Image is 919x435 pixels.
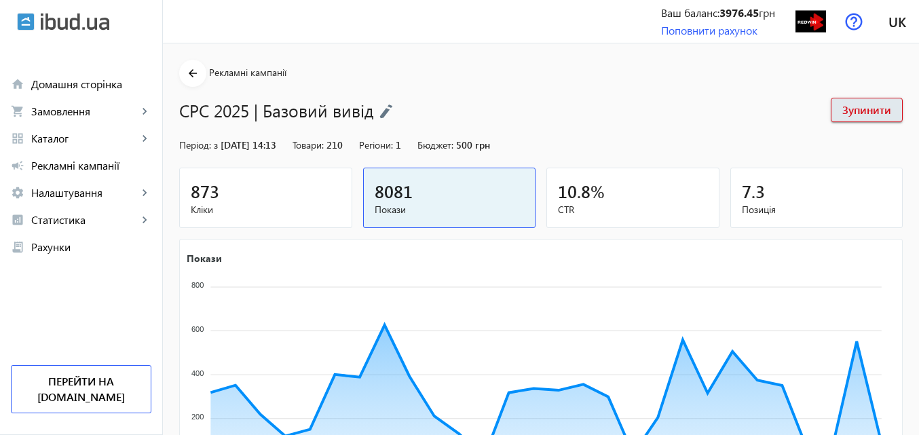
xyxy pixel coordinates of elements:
[558,203,708,216] span: CTR
[191,180,219,202] span: 873
[31,213,138,227] span: Статистика
[326,138,343,151] span: 210
[11,77,24,91] mat-icon: home
[375,203,525,216] span: Покази
[179,98,817,122] h1: CPC 2025 | Базовий вивід
[590,180,605,202] span: %
[11,132,24,145] mat-icon: grid_view
[831,98,903,122] button: Зупинити
[41,13,109,31] img: ibud_text.svg
[795,6,826,37] img: 3701604f6f35676164798307661227-1f7e7cced2.png
[845,13,863,31] img: help.svg
[191,413,204,421] tspan: 200
[31,105,138,118] span: Замовлення
[31,240,151,254] span: Рахунки
[742,180,765,202] span: 7.3
[11,213,24,227] mat-icon: analytics
[31,77,151,91] span: Домашня сторінка
[11,186,24,200] mat-icon: settings
[191,281,204,289] tspan: 800
[11,105,24,118] mat-icon: shopping_cart
[842,102,891,117] span: Зупинити
[221,138,276,151] span: [DATE] 14:13
[396,138,401,151] span: 1
[11,240,24,254] mat-icon: receipt_long
[187,251,222,264] text: Покази
[138,213,151,227] mat-icon: keyboard_arrow_right
[359,138,393,151] span: Регіони:
[417,138,453,151] span: Бюджет:
[661,23,757,37] a: Поповнити рахунок
[191,325,204,333] tspan: 600
[742,203,892,216] span: Позиція
[191,203,341,216] span: Кліки
[31,159,151,172] span: Рекламні кампанії
[456,138,490,151] span: 500 грн
[138,132,151,145] mat-icon: keyboard_arrow_right
[558,180,590,202] span: 10.8
[888,13,906,30] span: uk
[11,159,24,172] mat-icon: campaign
[719,5,759,20] b: 3976.45
[31,186,138,200] span: Налаштування
[375,180,413,202] span: 8081
[179,138,218,151] span: Період: з
[661,5,775,20] div: Ваш баланс: грн
[191,369,204,377] tspan: 400
[31,132,138,145] span: Каталог
[209,66,286,79] span: Рекламні кампанії
[11,365,151,413] a: Перейти на [DOMAIN_NAME]
[17,13,35,31] img: ibud.svg
[138,186,151,200] mat-icon: keyboard_arrow_right
[293,138,324,151] span: Товари:
[185,65,202,82] mat-icon: arrow_back
[138,105,151,118] mat-icon: keyboard_arrow_right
